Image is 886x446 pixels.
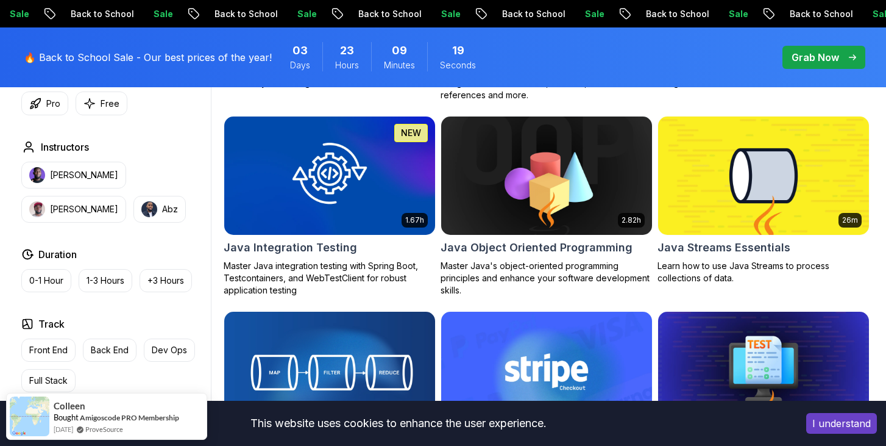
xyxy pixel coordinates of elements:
[54,412,79,422] span: Bought
[234,8,317,20] p: Back to School
[401,127,421,139] p: NEW
[87,275,124,287] p: 1-3 Hours
[441,239,633,256] h2: Java Object Oriented Programming
[147,275,184,287] p: +3 Hours
[665,8,748,20] p: Back to School
[83,339,136,362] button: Back End
[452,42,464,59] span: 19 Seconds
[46,98,60,110] p: Pro
[91,344,129,356] p: Back End
[29,8,68,20] p: Sale
[38,317,65,331] h2: Track
[290,59,310,71] span: Days
[21,369,76,392] button: Full Stack
[224,116,436,297] a: Java Integration Testing card1.67hNEWJava Integration TestingMaster Java integration testing with...
[792,50,839,65] p: Grab Now
[21,339,76,362] button: Front End
[392,42,407,59] span: 9 Minutes
[748,8,787,20] p: Sale
[21,196,126,223] button: instructor img[PERSON_NAME]
[29,167,45,183] img: instructor img
[842,215,858,225] p: 26m
[657,260,870,284] p: Learn how to use Java Streams to process collections of data.
[90,8,173,20] p: Back to School
[522,8,604,20] p: Back to School
[441,117,652,235] img: Java Object Oriented Programming card
[152,344,187,356] p: Dev Ops
[41,140,89,154] h2: Instructors
[54,401,85,411] span: Colleen
[10,397,49,436] img: provesource social proof notification image
[9,410,788,437] div: This website uses cookies to enhance the user experience.
[144,339,195,362] button: Dev Ops
[441,312,652,430] img: Stripe Checkout card
[657,239,790,256] h2: Java Streams Essentials
[133,196,186,223] button: instructor imgAbz
[653,113,874,237] img: Java Streams Essentials card
[173,8,212,20] p: Sale
[622,215,641,225] p: 2.82h
[29,201,45,217] img: instructor img
[79,269,132,292] button: 1-3 Hours
[384,59,415,71] span: Minutes
[141,201,157,217] img: instructor img
[21,269,71,292] button: 0-1 Hour
[224,117,435,235] img: Java Integration Testing card
[50,203,118,215] p: [PERSON_NAME]
[405,215,424,225] p: 1.67h
[21,92,68,115] button: Pro
[806,413,877,434] button: Accept cookies
[657,116,870,284] a: Java Streams Essentials card26mJava Streams EssentialsLearn how to use Java Streams to process co...
[335,59,359,71] span: Hours
[292,42,308,59] span: 3 Days
[76,92,127,115] button: Free
[440,59,476,71] span: Seconds
[29,344,68,356] p: Front End
[80,413,179,422] a: Amigoscode PRO Membership
[29,275,63,287] p: 0-1 Hour
[378,8,461,20] p: Back to School
[50,169,118,181] p: [PERSON_NAME]
[38,247,77,262] h2: Duration
[224,239,357,256] h2: Java Integration Testing
[140,269,192,292] button: +3 Hours
[461,8,500,20] p: Sale
[317,8,356,20] p: Sale
[441,116,653,297] a: Java Object Oriented Programming card2.82hJava Object Oriented ProgrammingMaster Java's object-or...
[340,42,354,59] span: 23 Hours
[54,424,73,434] span: [DATE]
[441,260,653,297] p: Master Java's object-oriented programming principles and enhance your software development skills.
[29,375,68,387] p: Full Stack
[21,162,126,189] button: instructor img[PERSON_NAME]
[224,312,435,430] img: Java Streams card
[162,203,178,215] p: Abz
[85,424,123,434] a: ProveSource
[604,8,643,20] p: Sale
[24,50,272,65] p: 🔥 Back to School Sale - Our best prices of the year!
[224,260,436,297] p: Master Java integration testing with Spring Boot, Testcontainers, and WebTestClient for robust ap...
[101,98,119,110] p: Free
[658,312,869,430] img: Java Unit Testing Essentials card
